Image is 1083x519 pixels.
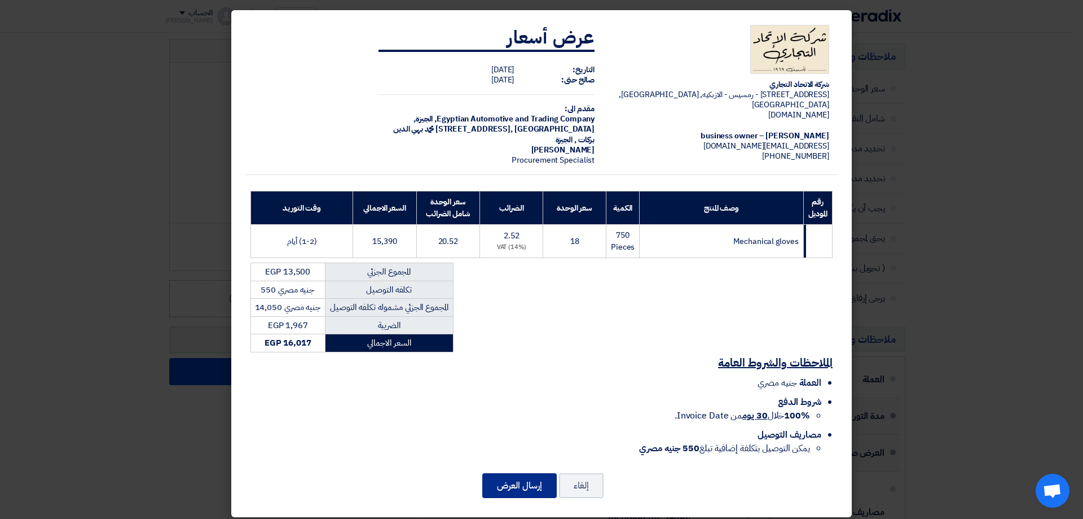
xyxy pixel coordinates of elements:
strong: مقدم الى: [565,103,595,115]
span: جنيه مصري 550 [261,284,315,296]
span: 20.52 [438,235,459,247]
td: المجموع الجزئي [325,263,453,281]
span: شروط الدفع [778,395,821,409]
span: 15,390 [372,235,397,247]
strong: 100% [784,409,810,422]
strong: 550 جنيه مصري [639,442,699,455]
td: الضريبة [325,316,453,334]
span: خلال من Invoice Date. [675,409,810,422]
td: EGP 13,500 [251,263,325,281]
th: رقم الموديل [803,191,832,225]
span: [DATE] [491,64,514,76]
span: [DATE] [491,74,514,86]
span: مصاريف التوصيل [758,428,821,442]
td: السعر الاجمالي [325,334,453,352]
u: الملاحظات والشروط العامة [718,354,833,371]
strong: عرض أسعار [507,24,595,51]
strong: التاريخ: [573,64,595,76]
div: (14%) VAT [485,243,538,252]
span: [DOMAIN_NAME] [768,109,829,121]
span: جنيه مصري [758,376,796,390]
span: 750 Pieces [611,229,635,253]
div: شركة الاتحاد التجاري [613,80,829,90]
td: المجموع الجزئي مشموله تكلفه التوصيل [325,299,453,317]
img: Company Logo [750,25,829,74]
span: جنيه مصري 14,050 [255,301,322,313]
span: الجيزة, [GEOGRAPHIC_DATA] ,[STREET_ADDRESS] محمد بهي الدين بركات , الجيزة [393,113,595,145]
strong: EGP 16,017 [265,337,311,349]
button: إرسال العرض [482,473,557,498]
span: EGP 1,967 [268,319,308,332]
li: يمكن التوصيل بتكلفة إضافية تبلغ [250,442,810,455]
span: Procurement Specialist [512,154,595,166]
div: [PERSON_NAME] – business owner [613,131,829,141]
span: 2.52 [504,230,520,242]
u: 30 يوم [742,409,767,422]
button: إلغاء [559,473,604,498]
span: [PERSON_NAME] [531,144,595,156]
span: [STREET_ADDRESS] - رمسيس - الازبكيه, [GEOGRAPHIC_DATA], [GEOGRAPHIC_DATA] [619,89,829,111]
th: سعر الوحدة [543,191,606,225]
span: [PHONE_NUMBER] [762,150,829,162]
th: سعر الوحدة شامل الضرائب [416,191,479,225]
strong: صالح حتى: [561,74,595,86]
th: السعر الاجمالي [353,191,416,225]
th: وقت التوريد [251,191,353,225]
span: 18 [570,235,579,247]
th: الكمية [606,191,639,225]
span: Mechanical gloves [733,235,798,247]
td: تكلفه التوصيل [325,281,453,299]
th: الضرائب [480,191,543,225]
a: دردشة مفتوحة [1036,474,1069,508]
span: Egyptian Automotive and Trading Company, [434,113,595,125]
span: [EMAIL_ADDRESS][DOMAIN_NAME] [703,140,829,152]
th: وصف المنتج [640,191,803,225]
span: العملة [799,376,821,390]
span: (1-2) أيام [287,235,317,247]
